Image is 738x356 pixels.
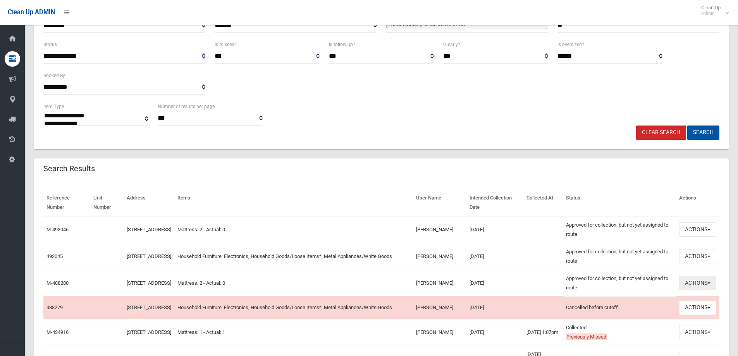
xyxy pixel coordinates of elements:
label: Is oversized? [557,40,584,49]
td: [PERSON_NAME] [413,296,466,319]
th: User Name [413,189,466,216]
td: Household Furniture, Electronics, Household Goods/Loose Items*, Metal Appliances/White Goods [174,296,413,319]
td: [PERSON_NAME] [413,216,466,243]
span: Clean Up ADMIN [8,9,55,16]
td: Collected [563,319,676,346]
a: M-493046 [46,227,69,232]
label: Item Type [43,102,64,111]
td: [DATE] [466,296,523,319]
th: Status [563,189,676,216]
td: Approved for collection, but not yet assigned to route [563,243,676,270]
td: [DATE] 1:07pm [523,319,563,346]
a: 493045 [46,253,63,259]
th: Actions [676,189,719,216]
span: Previously Missed [566,334,607,340]
a: [STREET_ADDRESS] [127,280,171,286]
td: Approved for collection, but not yet assigned to route [563,270,676,296]
th: Unit Number [90,189,124,216]
td: [PERSON_NAME] [413,319,466,346]
td: [DATE] [466,270,523,296]
td: Approved for collection, but not yet assigned to route [563,216,676,243]
a: 488279 [46,304,63,310]
td: [PERSON_NAME] [413,243,466,270]
label: Booked By [43,71,65,80]
th: Reference Number [43,189,90,216]
button: Actions [679,222,716,237]
th: Address [124,189,174,216]
small: Admin [701,10,721,16]
th: Intended Collection Date [466,189,523,216]
button: Search [687,126,719,140]
label: Is early? [443,40,460,49]
button: Actions [679,301,716,315]
label: Is missed? [215,40,237,49]
span: Clean Up [697,5,728,16]
a: Clear Search [636,126,686,140]
td: [DATE] [466,319,523,346]
button: Actions [679,276,716,290]
th: Items [174,189,413,216]
a: [STREET_ADDRESS] [127,253,171,259]
a: [STREET_ADDRESS] [127,304,171,310]
a: [STREET_ADDRESS] [127,227,171,232]
label: Status [43,40,57,49]
td: [DATE] [466,216,523,243]
td: Household Furniture, Electronics, Household Goods/Loose Items*, Metal Appliances/White Goods [174,243,413,270]
th: Collected At [523,189,563,216]
header: Search Results [34,161,104,176]
button: Actions [679,249,716,263]
a: M-488280 [46,280,69,286]
td: Mattress: 2 - Actual: 0 [174,216,413,243]
td: Mattress: 2 - Actual: 0 [174,270,413,296]
td: Mattress: 1 - Actual: 1 [174,319,413,346]
button: Actions [679,325,716,339]
td: Cancelled before cutoff [563,296,676,319]
a: [STREET_ADDRESS] [127,329,171,335]
td: [DATE] [466,243,523,270]
label: Number of results per page [158,102,215,111]
td: [PERSON_NAME] [413,270,466,296]
a: M-434916 [46,329,69,335]
label: Is follow up? [329,40,355,49]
